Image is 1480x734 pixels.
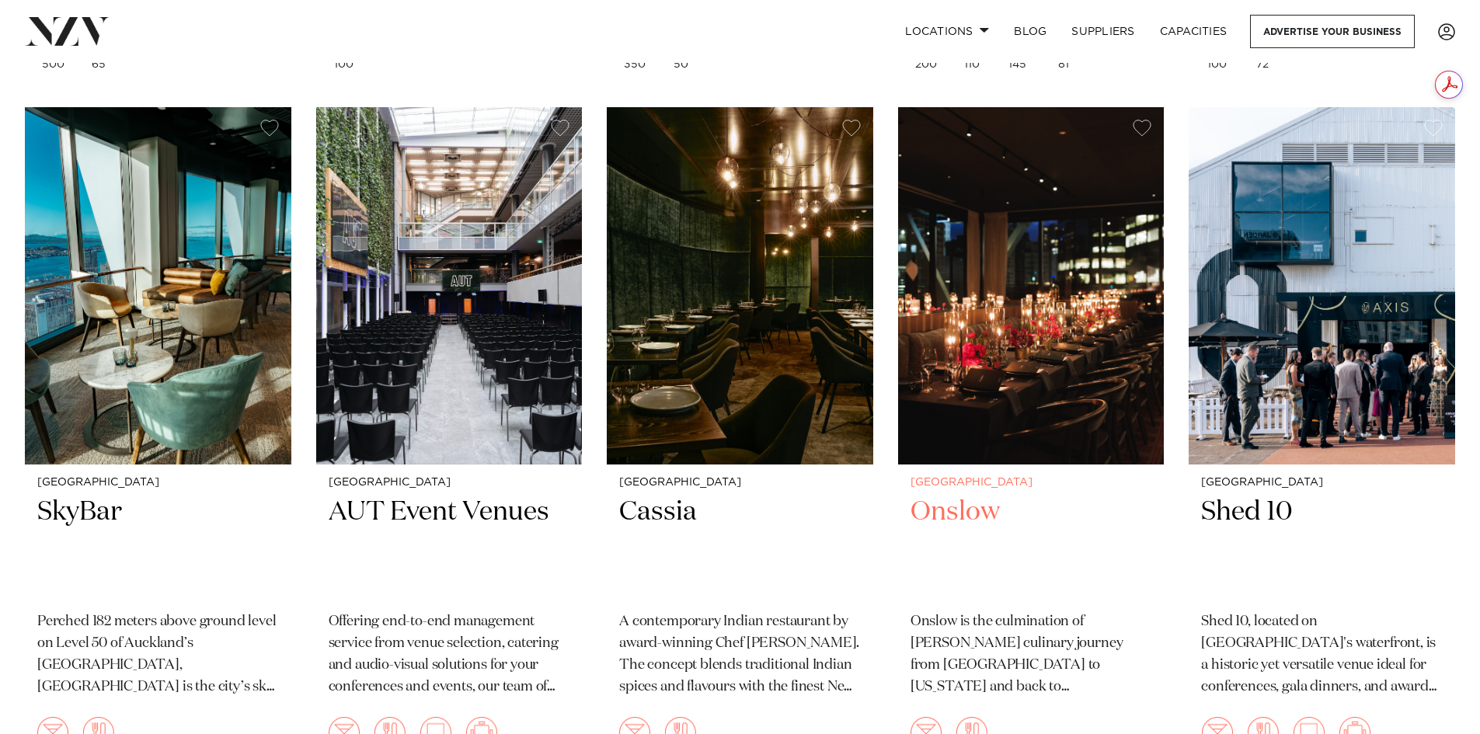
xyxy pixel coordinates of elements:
[1001,15,1059,48] a: BLOG
[1147,15,1240,48] a: Capacities
[1201,477,1443,489] small: [GEOGRAPHIC_DATA]
[1201,611,1443,698] p: Shed 10, located on [GEOGRAPHIC_DATA]'s waterfront, is a historic yet versatile venue ideal for c...
[329,611,570,698] p: Offering end-to-end management service from venue selection, catering and audio-visual solutions ...
[25,17,110,45] img: nzv-logo.png
[1250,15,1415,48] a: Advertise your business
[329,495,570,600] h2: AUT Event Venues
[911,611,1152,698] p: Onslow is the culmination of [PERSON_NAME] culinary journey from [GEOGRAPHIC_DATA] to [US_STATE] ...
[1201,495,1443,600] h2: Shed 10
[911,477,1152,489] small: [GEOGRAPHIC_DATA]
[329,477,570,489] small: [GEOGRAPHIC_DATA]
[37,495,279,600] h2: SkyBar
[619,477,861,489] small: [GEOGRAPHIC_DATA]
[1059,15,1147,48] a: SUPPLIERS
[619,611,861,698] p: A contemporary Indian restaurant by award-winning Chef [PERSON_NAME]. The concept blends traditio...
[37,477,279,489] small: [GEOGRAPHIC_DATA]
[619,495,861,600] h2: Cassia
[893,15,1001,48] a: Locations
[37,611,279,698] p: Perched 182 meters above ground level on Level 50 of Auckland’s [GEOGRAPHIC_DATA], [GEOGRAPHIC_DA...
[911,495,1152,600] h2: Onslow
